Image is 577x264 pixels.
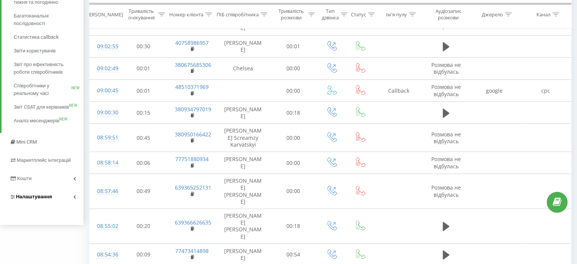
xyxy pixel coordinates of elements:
td: cpc [520,80,571,102]
a: 639366626635 [175,219,211,226]
a: Звіт CSAT для керівниківNEW [14,100,83,114]
span: Звіти користувачів [14,47,56,55]
div: 08:54:36 [97,247,112,262]
span: Аналіз месенджерів [14,117,59,125]
a: Звіт про ефективність роботи співробітників [14,58,83,79]
div: [PERSON_NAME] [85,11,123,17]
td: 00:00 [270,174,317,209]
td: 00:45 [120,124,167,152]
div: 08:57:46 [97,184,112,199]
div: 09:00:45 [97,83,112,98]
a: Статистика callback [14,30,83,44]
a: 380950166422 [175,131,211,138]
td: [PERSON_NAME] Screamzy Karvatskyi [217,124,270,152]
td: 00:30 [120,35,167,57]
div: Номер клієнта [169,11,203,17]
span: Маркетплейс інтеграцій [17,157,71,163]
span: Співробітники у реальному часі [14,82,71,97]
div: Тривалість розмови [276,8,306,21]
a: 380675685306 [175,61,211,68]
td: [PERSON_NAME] [PERSON_NAME] [217,174,270,209]
a: 380934797019 [175,106,211,113]
td: 00:00 [270,57,317,79]
a: 77473414898 [175,247,209,255]
div: 08:55:02 [97,219,112,234]
a: 639365252131 [175,184,211,191]
div: 09:00:30 [97,105,112,120]
span: Кошти [17,175,31,181]
td: google [469,80,520,102]
div: 08:58:14 [97,155,112,170]
td: 00:15 [120,102,167,124]
td: 00:18 [270,102,317,124]
td: [PERSON_NAME] [217,152,270,174]
span: Розмова не відбулась [431,83,461,97]
div: ПІБ співробітника [217,11,259,17]
a: Багатоканальні послідовності [14,9,83,30]
span: Розмова не відбулась [431,61,461,75]
td: [PERSON_NAME] [217,102,270,124]
div: 09:02:55 [97,39,112,54]
td: 00:01 [120,80,167,102]
span: Розмова не відбулась [431,131,461,145]
span: Розмова не відбулась [431,155,461,169]
div: 09:02:49 [97,61,112,76]
a: Аналіз месенджерівNEW [14,114,83,128]
span: Статистика callback [14,33,59,41]
a: Співробітники у реальному часіNEW [14,79,83,100]
span: Розмова не відбулась [431,184,461,198]
span: Звіт CSAT для керівників [14,103,69,111]
a: 40758986957 [175,39,209,46]
div: 08:59:51 [97,130,112,145]
div: Статус [351,11,366,17]
td: 00:18 [270,209,317,243]
div: Аудіозапис розмови [430,8,467,21]
span: Багатоканальні послідовності [14,12,80,27]
td: [PERSON_NAME] [PERSON_NAME] [217,209,270,243]
td: Chelsea [217,57,270,79]
div: Тривалість очікування [126,8,156,21]
td: 00:00 [270,124,317,152]
td: 00:01 [120,57,167,79]
a: 77751880934 [175,155,209,163]
span: Mini CRM [16,139,37,145]
a: 48510371969 [175,83,209,90]
td: 00:06 [120,152,167,174]
td: 00:20 [120,209,167,243]
div: Канал [536,11,550,17]
div: Ім'я пулу [386,11,407,17]
td: Callback [374,80,423,102]
span: Звіт про ефективність роботи співробітників [14,61,80,76]
span: Налаштування [16,194,52,199]
div: Тип дзвінка [322,8,339,21]
td: 00:00 [270,152,317,174]
td: 00:49 [120,174,167,209]
td: [PERSON_NAME] [217,35,270,57]
a: Звіти користувачів [14,44,83,58]
div: Джерело [482,11,503,17]
td: 00:01 [270,35,317,57]
td: 00:00 [270,80,317,102]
